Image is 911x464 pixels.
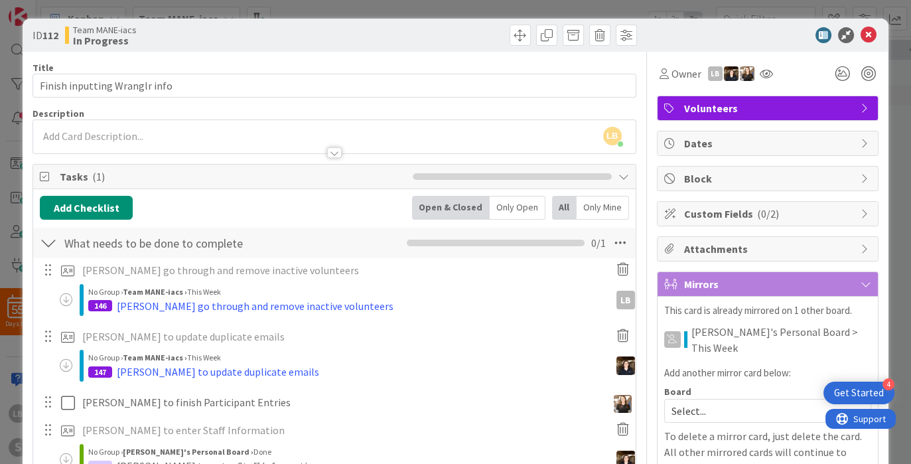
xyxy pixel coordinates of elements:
[882,378,894,390] div: 4
[552,196,577,220] div: All
[664,387,691,396] span: Board
[82,263,602,278] p: [PERSON_NAME] go through and remove inactive volunteers
[591,235,606,251] span: 0 / 1
[73,25,137,35] span: Team MANE-iacs
[253,447,271,457] span: Done
[616,291,635,309] div: LB
[603,127,622,145] span: LB
[88,300,112,311] div: 146
[60,231,310,255] input: Add Checklist...
[123,447,253,457] b: [PERSON_NAME]'s Personal Board ›
[73,35,137,46] b: In Progress
[88,366,112,378] div: 147
[823,382,894,404] div: Open Get Started checklist, remaining modules: 4
[88,287,123,297] span: No Group ›
[616,356,635,375] img: KS
[82,329,602,345] p: [PERSON_NAME] to update duplicate emails
[40,196,133,220] button: Add Checklist
[33,27,58,43] span: ID
[82,423,602,438] p: [PERSON_NAME] to enter Staff Information
[684,206,854,222] span: Custom Fields
[33,74,636,98] input: type card name here...
[740,66,754,81] img: BF
[117,364,319,380] div: [PERSON_NAME] to update duplicate emails
[117,298,393,314] div: [PERSON_NAME] go through and remove inactive volunteers
[671,66,701,82] span: Owner
[757,207,779,220] span: ( 0/2 )
[684,241,854,257] span: Attachments
[684,276,854,292] span: Mirrors
[664,366,871,381] p: Add another mirror card below:
[187,352,221,362] span: This Week
[684,100,854,116] span: Volunteers
[490,196,545,220] div: Only Open
[92,170,105,183] span: ( 1 )
[88,352,123,362] span: No Group ›
[684,135,854,151] span: Dates
[123,352,187,362] b: Team MANE-iacs ›
[614,395,632,413] img: BF
[33,62,54,74] label: Title
[187,287,221,297] span: This Week
[724,66,738,81] img: KS
[577,196,629,220] div: Only Mine
[412,196,490,220] div: Open & Closed
[834,386,884,400] div: Get Started
[671,402,841,420] span: Select...
[28,2,60,18] span: Support
[664,303,871,319] p: This card is already mirrored on 1 other board.
[88,447,123,457] span: No Group ›
[42,29,58,42] b: 112
[684,171,854,187] span: Block
[33,108,84,119] span: Description
[691,324,871,356] span: [PERSON_NAME]'s Personal Board > This Week
[708,66,723,81] div: LB
[82,395,602,410] p: [PERSON_NAME] to finish Participant Entries
[123,287,187,297] b: Team MANE-iacs ›
[60,169,405,185] span: Tasks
